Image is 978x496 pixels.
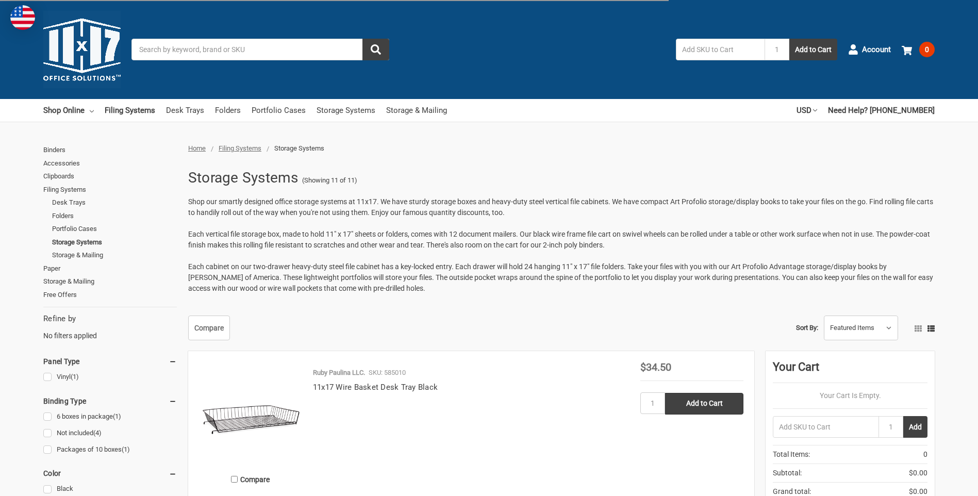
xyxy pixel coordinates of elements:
[43,410,177,424] a: 6 boxes in package
[43,395,177,407] h5: Binding Type
[665,393,743,415] input: Add to Cart
[43,170,177,183] a: Clipboards
[52,222,177,236] a: Portfolio Cases
[43,183,177,196] a: Filing Systems
[199,471,302,488] label: Compare
[43,262,177,275] a: Paper
[131,39,389,60] input: Search by keyword, brand or SKU
[43,426,177,440] a: Not included
[52,249,177,262] a: Storage & Mailing
[302,175,357,186] span: (Showing 11 of 11)
[113,412,121,420] span: (1)
[274,144,324,152] span: Storage Systems
[43,355,177,368] h5: Panel Type
[797,99,817,122] a: USD
[43,313,177,341] div: No filters applied
[93,429,102,437] span: (4)
[903,416,927,438] button: Add
[919,42,935,57] span: 0
[231,476,238,483] input: Compare
[188,316,230,340] a: Compare
[313,383,438,392] a: 11x17 Wire Basket Desk Tray Black
[188,197,933,217] span: Shop our smartly designed office storage systems at 11x17. We have sturdy storage boxes and heavy...
[796,320,818,336] label: Sort By:
[43,275,177,288] a: Storage & Mailing
[848,36,891,63] a: Account
[43,11,121,88] img: 11x17.com
[43,99,94,122] a: Shop Online
[43,482,177,496] a: Black
[386,99,447,122] a: Storage & Mailing
[43,288,177,302] a: Free Offers
[640,361,671,373] span: $34.50
[52,209,177,223] a: Folders
[676,39,765,60] input: Add SKU to Cart
[43,370,177,384] a: Vinyl
[199,362,302,465] img: 11x17 Wire Basket Desk Tray Black
[43,443,177,457] a: Packages of 10 boxes
[215,99,241,122] a: Folders
[902,36,935,63] a: 0
[166,99,204,122] a: Desk Trays
[862,44,891,56] span: Account
[105,99,155,122] a: Filing Systems
[369,368,406,378] p: SKU: 585010
[188,164,299,191] h1: Storage Systems
[828,99,935,122] a: Need Help? [PHONE_NUMBER]
[43,157,177,170] a: Accessories
[773,390,927,401] p: Your Cart Is Empty.
[789,39,837,60] button: Add to Cart
[43,313,177,325] h5: Refine by
[10,5,35,30] img: duty and tax information for United States
[252,99,306,122] a: Portfolio Cases
[71,373,79,381] span: (1)
[52,196,177,209] a: Desk Trays
[773,358,927,383] div: Your Cart
[52,236,177,249] a: Storage Systems
[43,467,177,480] h5: Color
[188,144,206,152] a: Home
[43,143,177,157] a: Binders
[773,416,878,438] input: Add SKU to Cart
[188,262,933,292] span: Each cabinet on our two-drawer heavy-duty steel file cabinet has a key-locked entry. Each drawer ...
[313,368,365,378] p: Ruby Paulina LLC.
[122,445,130,453] span: (1)
[188,230,930,249] span: Each vertical file storage box, made to hold 11" x 17" sheets or folders, comes with 12 document ...
[219,144,261,152] a: Filing Systems
[317,99,375,122] a: Storage Systems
